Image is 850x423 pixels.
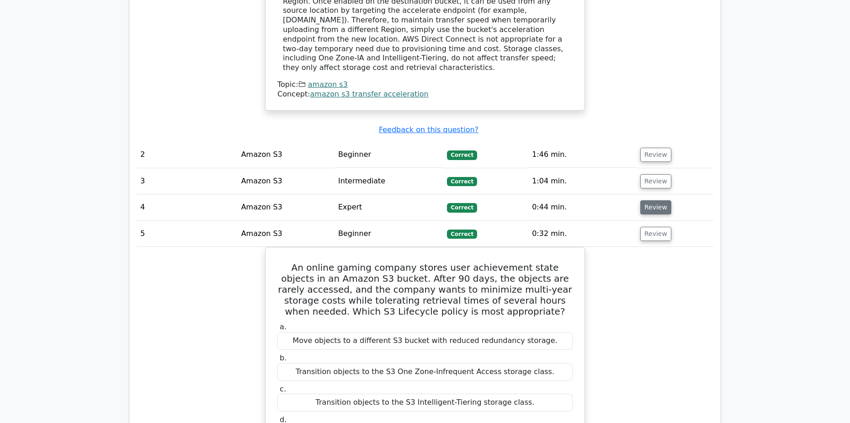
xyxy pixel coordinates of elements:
[277,394,573,412] div: Transition objects to the S3 Intelligent-Tiering storage class.
[137,221,238,247] td: 5
[310,90,429,98] a: amazon s3 transfer acceleration
[335,168,444,194] td: Intermediate
[277,332,573,350] div: Move objects to a different S3 bucket with reduced redundancy storage.
[280,353,287,362] span: b.
[277,80,573,90] div: Topic:
[238,221,335,247] td: Amazon S3
[308,80,348,89] a: amazon s3
[528,194,637,220] td: 0:44 min.
[277,90,573,99] div: Concept:
[137,142,238,168] td: 2
[335,142,444,168] td: Beginner
[276,262,574,317] h5: An online gaming company stores user achievement state objects in an Amazon S3 bucket. After 90 d...
[447,150,477,160] span: Correct
[528,142,637,168] td: 1:46 min.
[447,203,477,212] span: Correct
[447,177,477,186] span: Correct
[640,174,671,188] button: Review
[335,221,444,247] td: Beginner
[335,194,444,220] td: Expert
[137,194,238,220] td: 4
[640,200,671,214] button: Review
[280,385,286,393] span: c.
[280,322,287,331] span: a.
[528,221,637,247] td: 0:32 min.
[640,227,671,241] button: Review
[277,363,573,381] div: Transition objects to the S3 One Zone-Infrequent Access storage class.
[238,168,335,194] td: Amazon S3
[528,168,637,194] td: 1:04 min.
[640,148,671,162] button: Review
[238,142,335,168] td: Amazon S3
[379,125,478,134] a: Feedback on this question?
[137,168,238,194] td: 3
[238,194,335,220] td: Amazon S3
[447,230,477,239] span: Correct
